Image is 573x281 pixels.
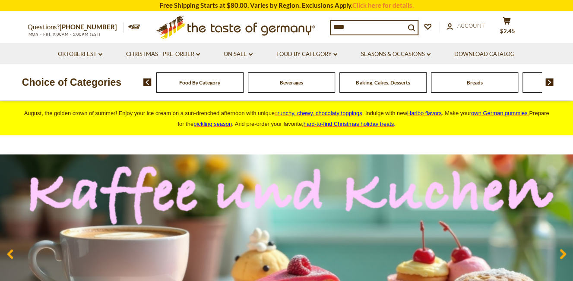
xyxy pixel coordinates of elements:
[304,121,394,127] a: hard-to-find Christmas holiday treats
[143,78,152,86] img: previous arrow
[280,79,303,86] a: Beverages
[28,32,101,37] span: MON - FRI, 9:00AM - 5:00PM (EST)
[457,22,485,29] span: Account
[126,50,200,59] a: Christmas - PRE-ORDER
[60,23,117,31] a: [PHONE_NUMBER]
[58,50,102,59] a: Oktoberfest
[193,121,232,127] a: pickling season
[471,110,528,116] span: own German gummies
[454,50,515,59] a: Download Catalog
[471,110,529,116] a: own German gummies.
[356,79,410,86] a: Baking, Cakes, Desserts
[179,79,220,86] a: Food By Category
[500,28,515,34] span: $2.45
[446,21,485,31] a: Account
[28,22,123,33] p: Questions?
[24,110,549,127] span: August, the golden crown of summer! Enjoy your ice cream on a sun-drenched afternoon with unique ...
[494,17,520,38] button: $2.45
[466,79,482,86] a: Breads
[275,110,362,116] a: crunchy, chewy, chocolaty toppings
[545,78,554,86] img: next arrow
[352,1,414,9] a: Click here for details.
[304,121,396,127] span: .
[361,50,431,59] a: Seasons & Occasions
[277,110,362,116] span: runchy, chewy, chocolaty toppings
[224,50,253,59] a: On Sale
[276,50,337,59] a: Food By Category
[407,110,442,116] a: Haribo flavors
